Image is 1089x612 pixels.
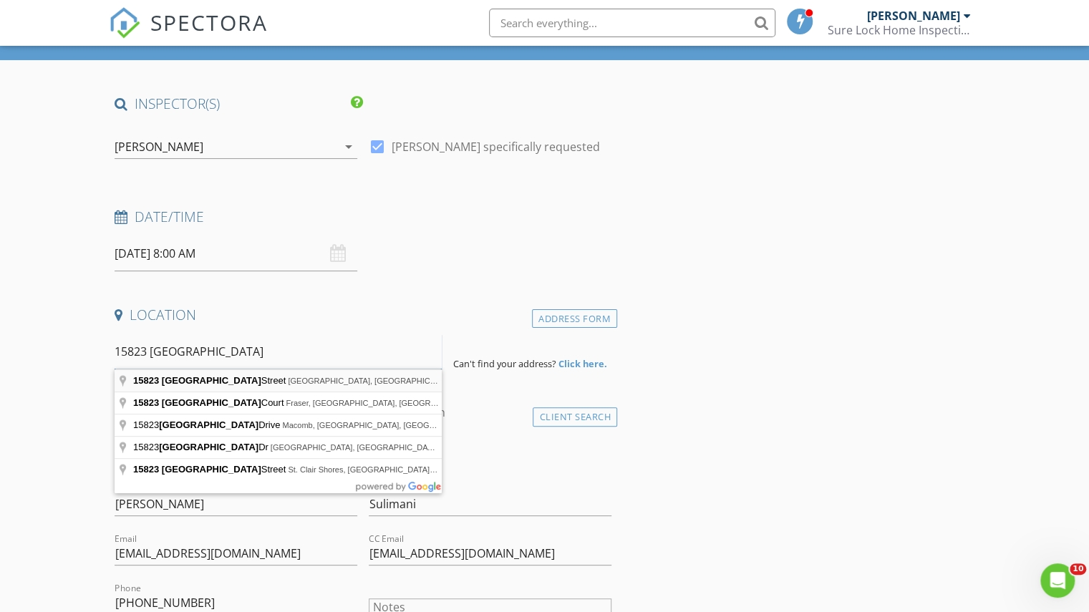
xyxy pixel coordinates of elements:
span: [GEOGRAPHIC_DATA], [GEOGRAPHIC_DATA], [GEOGRAPHIC_DATA] [288,377,543,385]
input: Address Search [115,334,442,369]
span: 15823 [GEOGRAPHIC_DATA] [133,464,261,475]
div: Client Search [533,407,617,427]
span: 15823 Drive [133,419,282,430]
span: [GEOGRAPHIC_DATA], [GEOGRAPHIC_DATA], [GEOGRAPHIC_DATA] [271,443,526,452]
span: Fraser, [GEOGRAPHIC_DATA], [GEOGRAPHIC_DATA] [286,399,480,407]
span: SPECTORA [150,7,268,37]
span: Can't find your address? [453,357,556,370]
div: Sure Lock Home Inspections [828,23,971,37]
span: Macomb, [GEOGRAPHIC_DATA], [GEOGRAPHIC_DATA] [282,421,485,429]
h4: Location [115,306,611,324]
a: SPECTORA [109,19,268,49]
span: [GEOGRAPHIC_DATA] [159,419,258,430]
span: Street [133,464,288,475]
h4: Date/Time [115,208,611,226]
div: [PERSON_NAME] [115,140,203,153]
strong: Click here. [558,357,607,370]
div: Address Form [532,309,617,329]
span: St. Clair Shores, [GEOGRAPHIC_DATA], [GEOGRAPHIC_DATA] [288,465,516,474]
span: [GEOGRAPHIC_DATA] [159,442,258,452]
iframe: Intercom live chat [1040,563,1075,598]
input: Select date [115,236,357,271]
span: 15823 Dr [133,442,271,452]
h4: INSPECTOR(S) [115,94,363,113]
div: [PERSON_NAME] [867,9,960,23]
span: 15823 [GEOGRAPHIC_DATA] [133,397,261,408]
span: 10 [1070,563,1086,575]
label: [PERSON_NAME] specifically requested [392,140,600,154]
span: Street [133,375,288,386]
span: 15823 [133,375,159,386]
i: arrow_drop_down [340,138,357,155]
span: Court [133,397,286,408]
span: [GEOGRAPHIC_DATA] [162,375,261,386]
img: The Best Home Inspection Software - Spectora [109,7,140,39]
input: Search everything... [489,9,775,37]
h1: New Inspection [118,24,435,49]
